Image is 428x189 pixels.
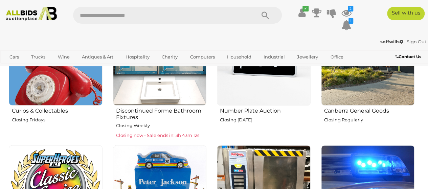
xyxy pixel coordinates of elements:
a: Antiques & Art [77,51,118,63]
a: soffwills [380,39,404,44]
b: Contact Us [396,54,421,59]
p: Closing Weekly [116,121,207,129]
a: Sign Out [407,39,426,44]
a: Contact Us [396,53,423,61]
a: Hospitality [121,51,154,63]
a: Curios & Collectables Closing Fridays [8,12,103,140]
a: Charity [157,51,182,63]
i: 2 [348,6,353,11]
a: Canberra General Goods Closing Regularly [321,12,415,140]
a: Office [326,51,347,63]
i: ✔ [302,6,309,11]
a: ✔ [297,7,307,19]
p: Closing Fridays [12,116,103,123]
a: 2 [341,7,352,19]
a: Cars [5,51,23,63]
span: | [404,39,406,44]
p: Closing [DATE] [220,116,311,123]
a: Household [223,51,256,63]
p: Closing Regularly [324,116,415,123]
a: Jewellery [293,51,322,63]
h2: Number Plate Auction [220,106,311,114]
a: Industrial [259,51,289,63]
a: Sell with us [387,7,425,20]
h2: Curios & Collectables [12,106,103,114]
a: Trucks [27,51,50,63]
a: Number Plate Auction Closing [DATE] [217,12,311,140]
i: 1 [348,18,353,24]
a: Wine [53,51,74,63]
a: [GEOGRAPHIC_DATA] [31,63,88,74]
button: Search [248,7,282,24]
img: Allbids.com.au [3,7,60,21]
h2: Discontinued Forme Bathroom Fixtures [116,106,207,120]
a: Computers [185,51,219,63]
a: Discontinued Forme Bathroom Fixtures Closing Weekly Closing now - Sale ends in: 3h 43m 12s [113,12,207,140]
h2: Canberra General Goods [324,106,415,114]
a: Sports [5,63,28,74]
a: 1 [341,19,352,31]
span: Closing now - Sale ends in: 3h 43m 12s [116,132,199,138]
strong: soffwills [380,39,403,44]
